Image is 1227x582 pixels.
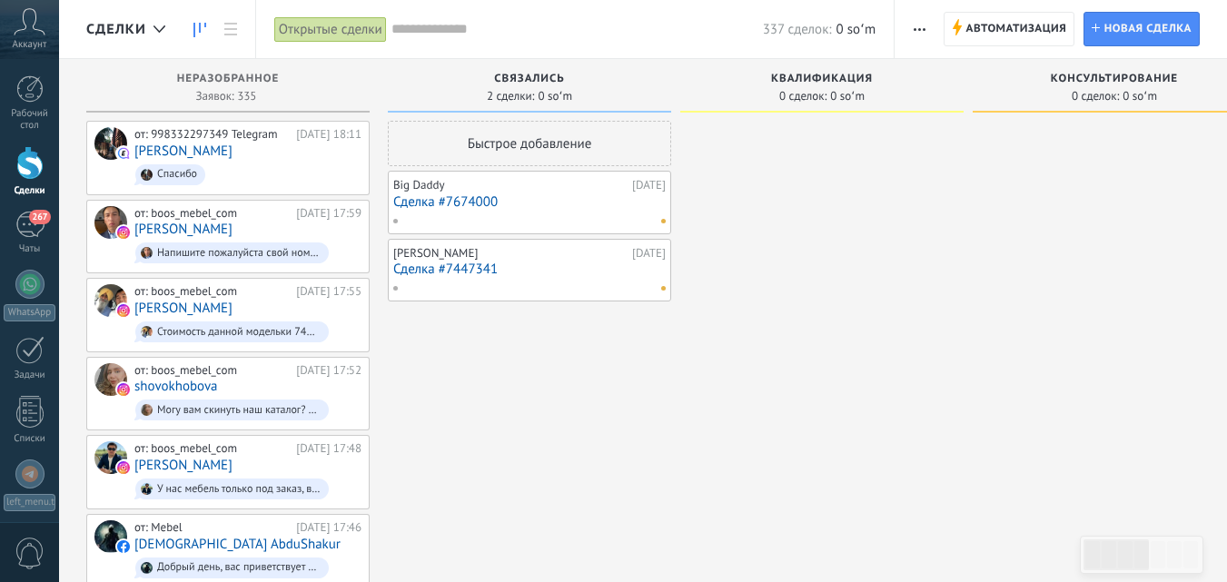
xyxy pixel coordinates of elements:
div: [DATE] 17:52 [296,363,361,378]
div: [DATE] 17:48 [296,441,361,456]
img: instagram.svg [117,383,130,396]
div: Отабек Умаров [94,206,127,239]
div: Добрый день, вас приветствует менеджер компании Босс мебель 🙂 Для того что бы мы могли вам скинут... [157,561,321,574]
span: Заявок: 335 [196,91,257,102]
div: [DATE] 17:46 [296,520,361,535]
div: WhatsApp [4,304,55,321]
span: 0 soʻm [836,21,876,38]
div: Напишите пожалуйста свой номер телеграмма сюда пдф файл не скидывается 😊 [157,247,321,260]
div: Геннадий Сон [94,284,127,317]
span: 267 [29,210,50,224]
span: 0 soʻm [538,91,572,102]
span: Аккаунт [13,39,47,51]
div: Farruh Adhamovich [94,441,127,474]
span: Связались [494,73,564,85]
span: 337 сделок: [763,21,832,38]
span: Неразобранное [177,73,279,85]
span: 0 сделок: [779,91,826,102]
a: shovokhobova [134,379,218,394]
div: Чаты [4,243,56,255]
img: facebook-sm.svg [117,540,130,553]
div: Big Daddy [393,178,628,192]
div: Задачи [4,370,56,381]
div: [PERSON_NAME] [393,246,628,261]
div: [DATE] 18:11 [296,127,361,142]
a: [PERSON_NAME] [134,143,233,159]
span: 0 soʻm [830,91,865,102]
div: от: 998332297349 Telegram [134,127,290,142]
a: [PERSON_NAME] [134,458,233,473]
span: Консультирование [1051,73,1178,85]
div: left_menu.title [4,494,55,511]
div: Быстрое добавление [388,121,671,166]
div: [DATE] 17:55 [296,284,361,299]
div: Неразобранное [95,73,361,88]
a: Автоматизация [944,12,1074,46]
div: Muslim AbduShakur [94,520,127,553]
img: tech.widget.e-chat.svg [117,147,130,160]
span: Сделки [86,21,146,38]
span: Действий по сделке не запланировано [661,286,666,291]
div: Списки [4,433,56,445]
a: Сделка #7447341 [393,261,666,277]
div: Zafar Asadov [94,127,127,160]
span: 0 сделок: [1072,91,1119,102]
img: instagram.svg [117,461,130,474]
div: У нас мебель только под заказ, в наличии нечего нет [157,483,321,496]
div: Связались [397,73,662,88]
span: Автоматизация [966,13,1067,45]
span: Действий по сделке не запланировано [661,219,666,223]
div: от: boos_mebel_com [134,363,290,378]
div: [DATE] 17:59 [296,206,361,221]
a: [PERSON_NAME] [134,301,233,316]
div: [DATE] [632,246,666,261]
a: Новая сделка [1084,12,1200,46]
span: 2 сделки: [487,91,534,102]
img: instagram.svg [117,226,130,239]
div: [DATE] [632,178,666,192]
span: Квалификация [771,73,873,85]
img: instagram.svg [117,304,130,317]
div: от: boos_mebel_com [134,206,290,221]
div: Открытые сделки [274,16,387,43]
div: Спасибо [157,168,197,181]
div: Квалификация [689,73,955,88]
a: [DEMOGRAPHIC_DATA] AbduShakur [134,537,341,552]
span: Новая сделка [1104,13,1192,45]
div: от: boos_mebel_com [134,441,290,456]
div: Могу вам скинуть наш каталог? У нас большой выбор моделек 👌 Там есть цены и размеры. [157,404,321,417]
span: 0 soʻm [1123,91,1157,102]
div: от: boos_mebel_com [134,284,290,299]
div: Рабочий стол [4,108,56,132]
div: от: Mebel [134,520,290,535]
div: Стоимость данной модельки 740 000 сум Менять возможно цвет каркаса и ткани Так же у нас сейчас ... [157,326,321,339]
img: left_menu.title [22,466,38,482]
a: Сделка #7674000 [393,194,666,210]
div: shovokhobova [94,363,127,396]
div: Сделки [4,185,56,197]
a: [PERSON_NAME] [134,222,233,237]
